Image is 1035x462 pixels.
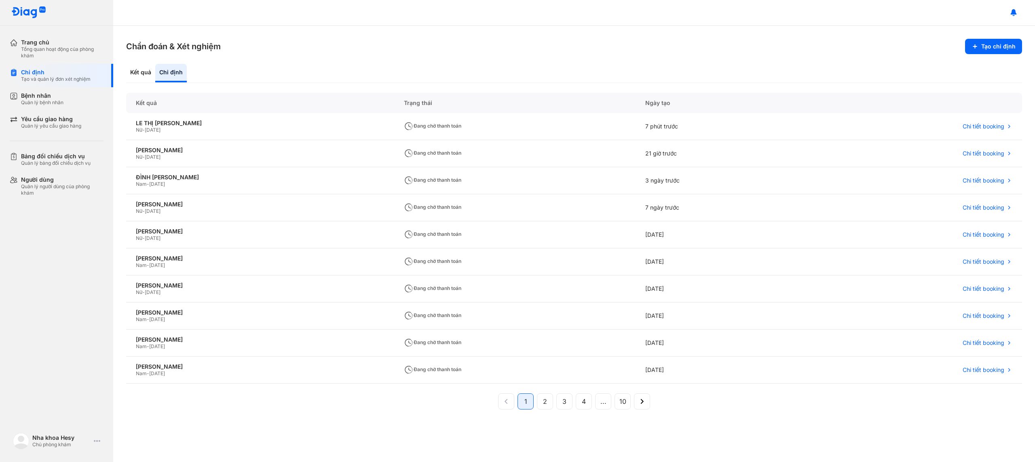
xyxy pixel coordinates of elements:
span: Đang chờ thanh toán [404,150,461,156]
div: Kết quả [126,64,155,82]
span: 10 [619,397,626,406]
span: Đang chờ thanh toán [404,177,461,183]
div: 3 ngày trước [636,167,805,194]
span: Chi tiết booking [963,204,1004,211]
span: Nam [136,262,147,268]
span: - [142,289,145,295]
div: [PERSON_NAME] [136,282,384,289]
button: 3 [556,393,572,409]
div: [PERSON_NAME] [136,201,384,208]
div: [DATE] [636,248,805,275]
button: 4 [576,393,592,409]
div: Bảng đối chiếu dịch vụ [21,153,91,160]
span: Đang chờ thanh toán [404,366,461,372]
div: [PERSON_NAME] [136,336,384,343]
span: [DATE] [149,343,165,349]
span: Chi tiết booking [963,366,1004,374]
span: - [147,181,149,187]
div: Người dùng [21,176,103,183]
button: 10 [615,393,631,409]
div: Nha khoa Hesy [32,434,91,441]
div: Kết quả [126,93,394,113]
div: 7 phút trước [636,113,805,140]
span: Nam [136,343,147,349]
div: [PERSON_NAME] [136,363,384,370]
div: Yêu cầu giao hàng [21,115,81,123]
span: - [142,154,145,160]
button: 2 [537,393,553,409]
span: [DATE] [145,127,161,133]
div: [DATE] [636,275,805,302]
span: Nữ [136,208,142,214]
button: ... [595,393,611,409]
div: [PERSON_NAME] [136,228,384,235]
div: Tạo và quản lý đơn xét nghiệm [21,76,91,82]
span: Nam [136,181,147,187]
div: Chỉ định [21,69,91,76]
div: LE THỊ [PERSON_NAME] [136,120,384,127]
div: 21 giờ trước [636,140,805,167]
span: [DATE] [149,316,165,322]
div: Chỉ định [155,64,187,82]
span: Nữ [136,235,142,241]
div: [PERSON_NAME] [136,255,384,262]
div: [DATE] [636,302,805,330]
span: Chi tiết booking [963,339,1004,346]
span: [DATE] [149,370,165,376]
div: Quản lý bảng đối chiếu dịch vụ [21,160,91,166]
span: - [142,208,145,214]
img: logo [11,6,46,19]
span: Chi tiết booking [963,231,1004,238]
div: [PERSON_NAME] [136,147,384,154]
span: Nữ [136,127,142,133]
span: Chi tiết booking [963,123,1004,130]
button: 1 [517,393,534,409]
div: Quản lý người dùng của phòng khám [21,183,103,196]
div: [PERSON_NAME] [136,309,384,316]
h3: Chẩn đoán & Xét nghiệm [126,41,221,52]
span: Nam [136,370,147,376]
span: Chi tiết booking [963,150,1004,157]
span: - [147,370,149,376]
span: ... [600,397,606,406]
span: [DATE] [145,208,161,214]
span: [DATE] [145,235,161,241]
span: - [147,343,149,349]
span: Chi tiết booking [963,285,1004,292]
div: Quản lý bệnh nhân [21,99,63,106]
span: Đang chờ thanh toán [404,123,461,129]
span: - [147,316,149,322]
div: [DATE] [636,221,805,248]
span: Đang chờ thanh toán [404,204,461,210]
span: [DATE] [145,289,161,295]
div: Trạng thái [394,93,636,113]
span: [DATE] [149,181,165,187]
div: Ngày tạo [636,93,805,113]
span: Đang chờ thanh toán [404,285,461,291]
div: Tổng quan hoạt động của phòng khám [21,46,103,59]
span: Chi tiết booking [963,312,1004,319]
div: Quản lý yêu cầu giao hàng [21,123,81,129]
span: [DATE] [149,262,165,268]
span: 3 [562,397,566,406]
img: logo [13,433,29,449]
div: [DATE] [636,330,805,357]
div: [DATE] [636,357,805,384]
span: - [142,235,145,241]
span: - [147,262,149,268]
button: Tạo chỉ định [965,39,1022,54]
span: Nữ [136,154,142,160]
span: 1 [524,397,527,406]
div: Chủ phòng khám [32,441,91,448]
span: 4 [582,397,586,406]
div: Trang chủ [21,39,103,46]
span: Chi tiết booking [963,258,1004,265]
span: - [142,127,145,133]
span: Đang chờ thanh toán [404,339,461,345]
span: Đang chờ thanh toán [404,258,461,264]
span: [DATE] [145,154,161,160]
div: 7 ngày trước [636,194,805,221]
span: Đang chờ thanh toán [404,312,461,318]
span: Nam [136,316,147,322]
span: Đang chờ thanh toán [404,231,461,237]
